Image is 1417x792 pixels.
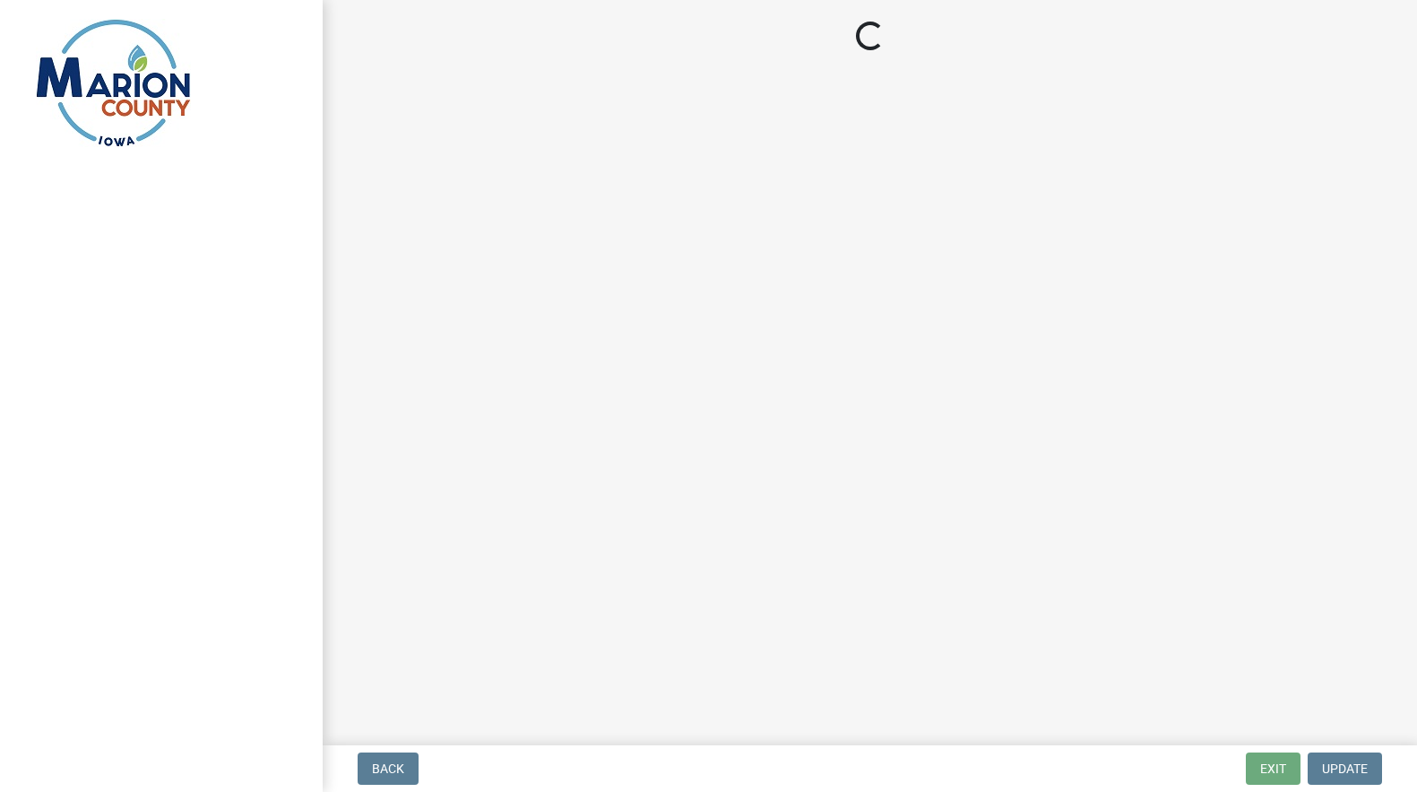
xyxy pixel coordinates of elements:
[1322,762,1368,776] span: Update
[1246,753,1300,785] button: Exit
[358,753,419,785] button: Back
[36,19,191,147] img: Marion County, Iowa
[372,762,404,776] span: Back
[1308,753,1382,785] button: Update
